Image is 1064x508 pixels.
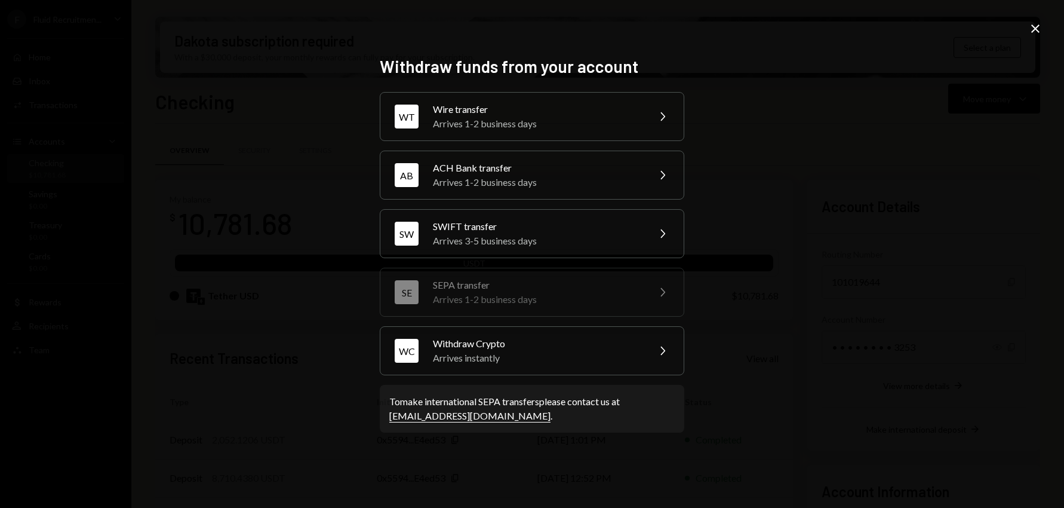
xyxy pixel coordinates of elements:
div: SE [395,280,419,304]
div: SWIFT transfer [433,219,641,234]
div: AB [395,163,419,187]
h2: Withdraw funds from your account [380,55,684,78]
div: Arrives 3-5 business days [433,234,641,248]
div: Arrives 1-2 business days [433,117,641,131]
button: WCWithdraw CryptoArrives instantly [380,326,684,375]
div: SW [395,222,419,246]
a: [EMAIL_ADDRESS][DOMAIN_NAME] [389,410,551,423]
div: WT [395,105,419,128]
div: Arrives instantly [433,351,641,365]
button: SWSWIFT transferArrives 3-5 business days [380,209,684,258]
button: WTWire transferArrives 1-2 business days [380,92,684,141]
div: WC [395,339,419,363]
div: To make international SEPA transfers please contact us at . [389,394,675,423]
div: Arrives 1-2 business days [433,175,641,189]
div: ACH Bank transfer [433,161,641,175]
div: Wire transfer [433,102,641,117]
div: Arrives 1-2 business days [433,292,641,307]
button: ABACH Bank transferArrives 1-2 business days [380,151,684,200]
div: Withdraw Crypto [433,336,641,351]
div: SEPA transfer [433,278,641,292]
button: SESEPA transferArrives 1-2 business days [380,268,684,317]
